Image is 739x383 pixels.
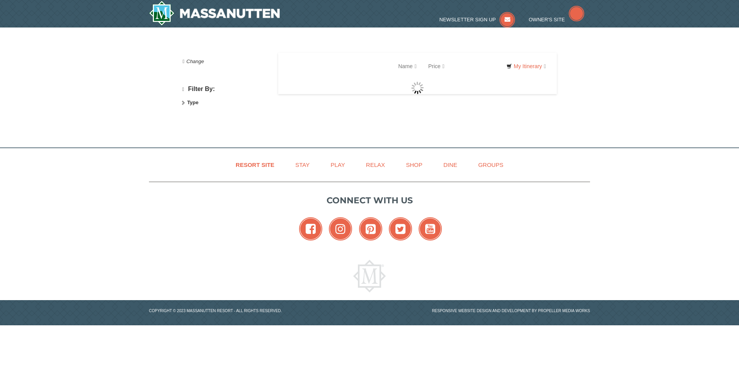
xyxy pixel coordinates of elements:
button: Change [182,57,204,66]
a: Dine [434,156,467,173]
a: Shop [396,156,432,173]
a: Newsletter Sign Up [440,17,515,22]
a: My Itinerary [501,60,551,72]
h4: Filter By: [182,86,269,93]
p: Copyright © 2023 Massanutten Resort - All Rights Reserved. [143,308,369,314]
img: Massanutten Resort Logo [149,1,280,26]
p: Connect with us [149,194,590,207]
span: Owner's Site [529,17,565,22]
a: Relax [356,156,395,173]
a: Groups [469,156,513,173]
strong: Type [187,100,198,105]
a: Resort Site [226,156,284,173]
span: Newsletter Sign Up [440,17,496,22]
img: wait gif [411,82,424,94]
a: Responsive website design and development by Propeller Media Works [432,309,590,313]
img: Massanutten Resort Logo [353,260,386,292]
a: Play [321,156,354,173]
a: Owner's Site [529,17,585,22]
a: Price [423,58,450,74]
a: Stay [286,156,319,173]
a: Massanutten Resort [149,1,280,26]
a: Name [392,58,422,74]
